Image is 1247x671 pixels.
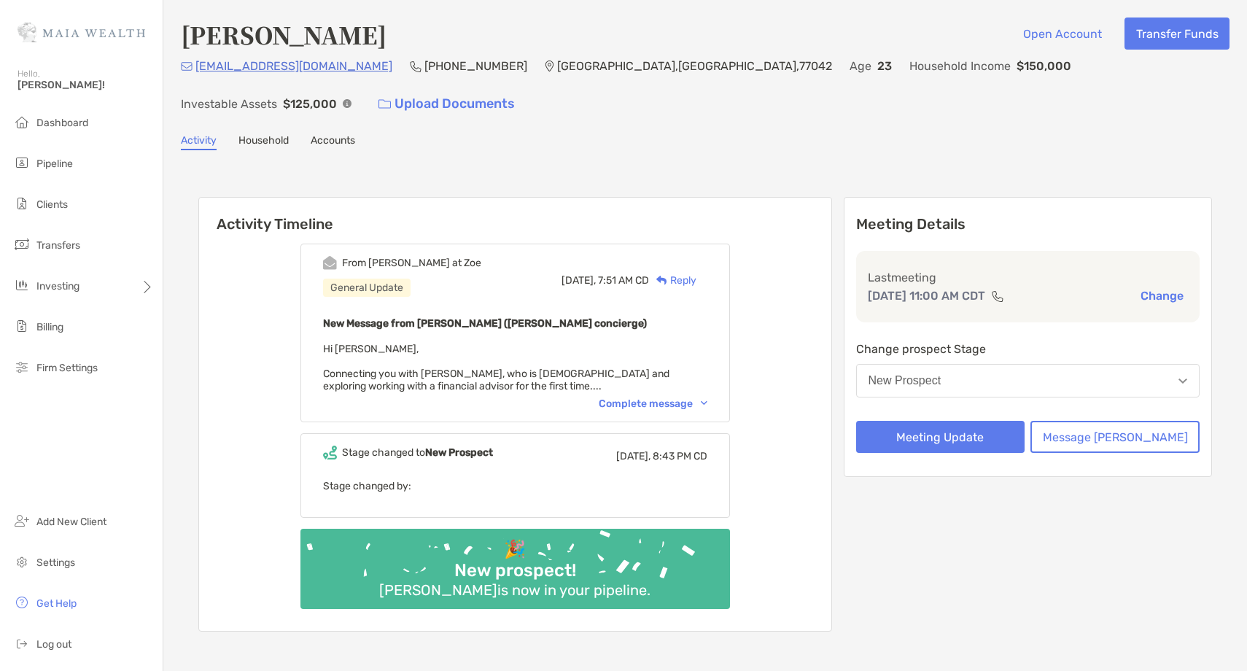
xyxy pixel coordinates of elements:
[562,274,596,287] span: [DATE],
[850,57,871,75] p: Age
[856,421,1025,453] button: Meeting Update
[424,57,527,75] p: [PHONE_NUMBER]
[13,317,31,335] img: billing icon
[199,198,831,233] h6: Activity Timeline
[18,79,154,91] span: [PERSON_NAME]!
[13,113,31,131] img: dashboard icon
[369,88,524,120] a: Upload Documents
[13,635,31,652] img: logout icon
[856,215,1200,233] p: Meeting Details
[701,401,707,406] img: Chevron icon
[342,257,481,269] div: From [PERSON_NAME] at Zoe
[36,556,75,569] span: Settings
[1136,288,1188,303] button: Change
[856,340,1200,358] p: Change prospect Stage
[13,195,31,212] img: clients icon
[300,529,730,597] img: Confetti
[36,321,63,333] span: Billing
[909,57,1011,75] p: Household Income
[36,117,88,129] span: Dashboard
[373,581,656,599] div: [PERSON_NAME] is now in your pipeline.
[36,362,98,374] span: Firm Settings
[323,317,647,330] b: New Message from [PERSON_NAME] ([PERSON_NAME] concierge)
[18,6,145,58] img: Zoe Logo
[181,18,386,51] h4: [PERSON_NAME]
[1011,18,1113,50] button: Open Account
[991,290,1004,302] img: communication type
[13,154,31,171] img: pipeline icon
[343,99,351,108] img: Info Icon
[13,553,31,570] img: settings icon
[545,61,554,72] img: Location Icon
[311,134,355,150] a: Accounts
[1178,379,1187,384] img: Open dropdown arrow
[13,276,31,294] img: investing icon
[13,594,31,611] img: get-help icon
[653,450,707,462] span: 8:43 PM CD
[1124,18,1229,50] button: Transfer Funds
[342,446,493,459] div: Stage changed to
[448,560,582,581] div: New prospect!
[36,638,71,651] span: Log out
[425,446,493,459] b: New Prospect
[238,134,289,150] a: Household
[616,450,650,462] span: [DATE],
[323,477,707,495] p: Stage changed by:
[856,364,1200,397] button: New Prospect
[378,99,391,109] img: button icon
[877,57,892,75] p: 23
[36,597,77,610] span: Get Help
[656,276,667,285] img: Reply icon
[868,268,1189,287] p: Last meeting
[181,95,277,113] p: Investable Assets
[181,134,217,150] a: Activity
[181,62,193,71] img: Email Icon
[557,57,832,75] p: [GEOGRAPHIC_DATA] , [GEOGRAPHIC_DATA] , 77042
[869,374,941,387] div: New Prospect
[323,279,411,297] div: General Update
[13,358,31,376] img: firm-settings icon
[36,239,80,252] span: Transfers
[410,61,422,72] img: Phone Icon
[599,397,707,410] div: Complete message
[13,236,31,253] img: transfers icon
[323,256,337,270] img: Event icon
[195,57,392,75] p: [EMAIL_ADDRESS][DOMAIN_NAME]
[36,198,68,211] span: Clients
[498,539,532,560] div: 🎉
[598,274,649,287] span: 7:51 AM CD
[36,516,106,528] span: Add New Client
[868,287,985,305] p: [DATE] 11:00 AM CDT
[283,95,337,113] p: $125,000
[36,280,79,292] span: Investing
[36,158,73,170] span: Pipeline
[323,446,337,459] img: Event icon
[13,512,31,530] img: add_new_client icon
[1017,57,1071,75] p: $150,000
[649,273,696,288] div: Reply
[323,343,669,392] span: Hi [PERSON_NAME], Connecting you with [PERSON_NAME], who is [DEMOGRAPHIC_DATA] and exploring work...
[1030,421,1200,453] button: Message [PERSON_NAME]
